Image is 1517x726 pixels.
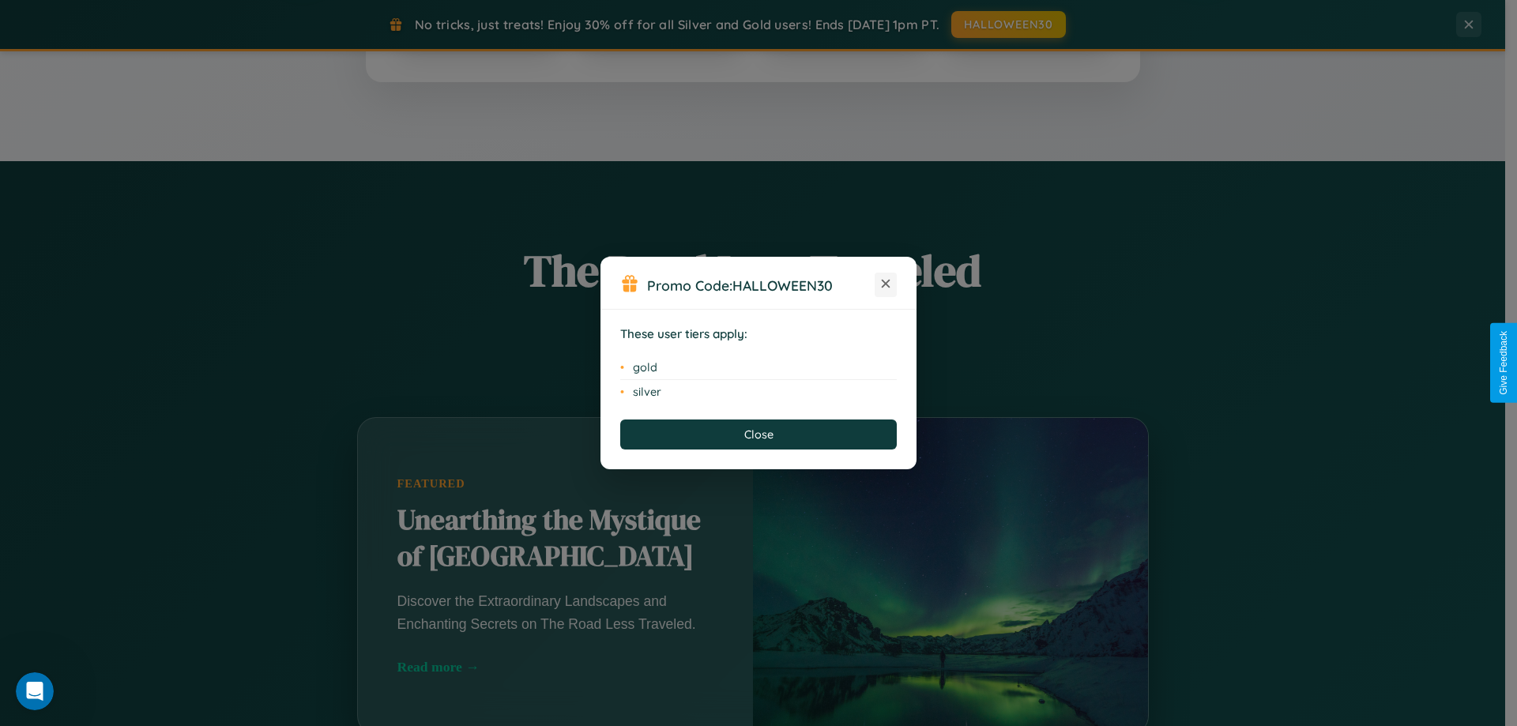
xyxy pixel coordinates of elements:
[732,276,833,294] b: HALLOWEEN30
[620,380,897,404] li: silver
[620,326,747,341] strong: These user tiers apply:
[620,355,897,380] li: gold
[620,419,897,450] button: Close
[1498,331,1509,395] div: Give Feedback
[647,276,875,294] h3: Promo Code:
[16,672,54,710] iframe: Intercom live chat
